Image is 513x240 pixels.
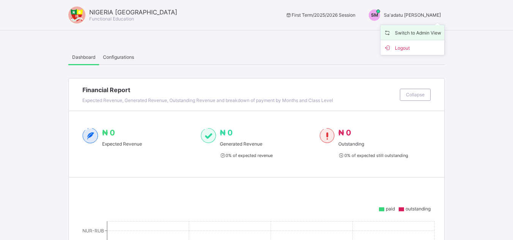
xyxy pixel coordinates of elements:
span: Switch to Admin View [384,28,441,37]
span: outstanding [406,206,431,212]
span: Collapse [406,92,425,97]
span: NIGERIA [GEOGRAPHIC_DATA] [89,8,177,16]
img: paid-1.3eb1404cbcb1d3b736510a26bbfa3ccb.svg [201,128,216,143]
img: outstanding-1.146d663e52f09953f639664a84e30106.svg [320,128,335,143]
span: Expected Revenue, Generated Revenue, Outstanding Revenue and breakdown of payment by Months and C... [82,97,333,103]
span: paid [386,206,395,212]
span: session/term information [285,12,355,18]
span: Sa'adatu [PERSON_NAME] [384,12,441,18]
span: Logout [384,43,441,52]
span: Configurations [103,54,134,60]
span: 0 % of expected revenue [220,153,273,158]
li: dropdown-list-item-buttom-1 [380,40,444,55]
span: 0 % of expected still outstanding [338,153,408,158]
span: Financial Report [82,86,396,94]
span: Generated Revenue [220,141,273,147]
span: ₦ 0 [220,128,233,137]
img: expected-2.4343d3e9d0c965b919479240f3db56ac.svg [82,128,98,143]
span: Outstanding [338,141,408,147]
span: Dashboard [72,54,95,60]
span: Functional Education [89,16,134,22]
li: dropdown-list-item-name-0 [380,25,444,40]
span: ₦ 0 [338,128,351,137]
span: Expected Revenue [102,141,142,147]
tspan: NUR-RUB [82,228,104,234]
span: ₦ 0 [102,128,115,137]
span: SM [371,12,378,18]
